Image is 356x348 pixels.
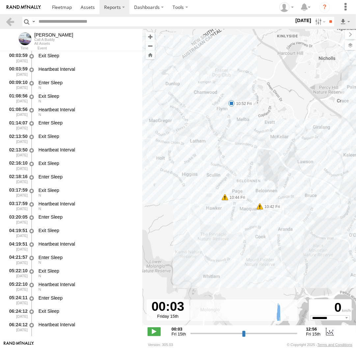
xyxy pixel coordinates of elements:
label: 10:42 Fri [260,204,282,210]
a: Back to previous Page [5,17,15,26]
div: 02:13:50 [DATE] [5,132,28,145]
button: Zoom in [146,32,155,41]
button: Zoom Home [146,50,155,59]
div: 03:17:59 [DATE] [5,200,28,212]
div: Enter Sleep [39,120,136,126]
span: Fri 15th Aug 2025 [172,332,186,336]
div: Helen Mason [277,2,296,12]
label: 10:44 Fri [225,195,247,201]
span: Heading: 6 [39,99,41,103]
div: Exit Sleep [39,268,136,274]
div: 00:03:59 [DATE] [5,52,28,64]
div: Peter - View Asset History [34,32,73,38]
div: 06:24:12 [DATE] [5,308,28,320]
div: 03:20:05 [DATE] [5,213,28,226]
div: 0 [310,300,351,315]
span: Heading: 11 [39,207,41,211]
label: Play/Stop [148,327,161,336]
div: 05:22:10 [DATE] [5,267,28,279]
div: 02:18:16 [DATE] [5,173,28,185]
span: Heading: 11 [39,193,41,197]
div: Exit Sleep [39,133,136,139]
div: Heartbeat Interval [39,281,136,287]
div: Event [38,47,142,50]
img: rand-logo.svg [7,5,41,10]
div: Exit Sleep [39,308,136,314]
div: 03:17:59 [DATE] [5,186,28,199]
div: Exit Sleep [39,53,136,59]
div: 00:03:59 [DATE] [5,65,28,77]
div: Enter Sleep [39,80,136,86]
div: Heartbeat Interval [39,322,136,328]
div: Exit Sleep [39,93,136,99]
div: Heartbeat Interval [39,66,136,72]
div: Heartbeat Interval [39,241,136,247]
a: Visit our Website [4,341,34,348]
div: 06:24:12 [DATE] [5,321,28,333]
span: Fri 15th Aug 2025 [306,332,320,336]
div: Heartbeat Interval [39,147,136,153]
div: Enter Sleep [39,214,136,220]
div: 00:09:10 [DATE] [5,79,28,91]
div: 06:26:13 [DATE] [5,334,28,346]
span: Heading: 4 [39,260,41,264]
label: 10:52 Fri [232,101,254,107]
span: Heading: 4 [39,274,41,278]
div: Version: 305.03 [148,343,173,347]
div: Exit Sleep [39,187,136,193]
div: 05:22:10 [DATE] [5,281,28,293]
button: Zoom out [146,41,155,50]
i: ? [319,2,330,13]
div: Heartbeat Interval [39,107,136,113]
div: Exit Sleep [39,160,136,166]
div: 01:08:56 [DATE] [5,92,28,104]
div: Call A Buddy [34,38,73,41]
label: Export results as... [340,17,351,26]
strong: 12:56 [306,327,320,332]
div: Enter Sleep [39,174,136,180]
div: 02:13:50 [DATE] [5,146,28,158]
div: 04:19:51 [DATE] [5,240,28,252]
div: Enter Sleep [39,335,136,341]
label: Search Query [31,17,36,26]
div: All Assets [34,41,73,45]
div: Heartbeat Interval [39,201,136,207]
label: [DATE] [294,17,313,24]
div: 04:21:57 [DATE] [5,254,28,266]
div: 01:08:56 [DATE] [5,106,28,118]
div: 01:14:07 [DATE] [5,119,28,131]
div: Time [5,47,28,50]
span: Heading: 6 [39,86,41,90]
div: 04:19:51 [DATE] [5,227,28,239]
span: Heading: 4 [39,287,41,291]
label: Search Filter Options [313,17,327,26]
span: Heading: 6 [39,113,41,117]
div: 02:16:10 [DATE] [5,159,28,172]
a: Terms and Conditions [317,343,352,347]
div: Enter Sleep [39,295,136,301]
div: 05:24:11 [DATE] [5,294,28,306]
div: Exit Sleep [39,228,136,233]
div: Enter Sleep [39,254,136,260]
div: © Copyright 2025 - [287,343,352,347]
strong: 00:03 [172,327,186,332]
